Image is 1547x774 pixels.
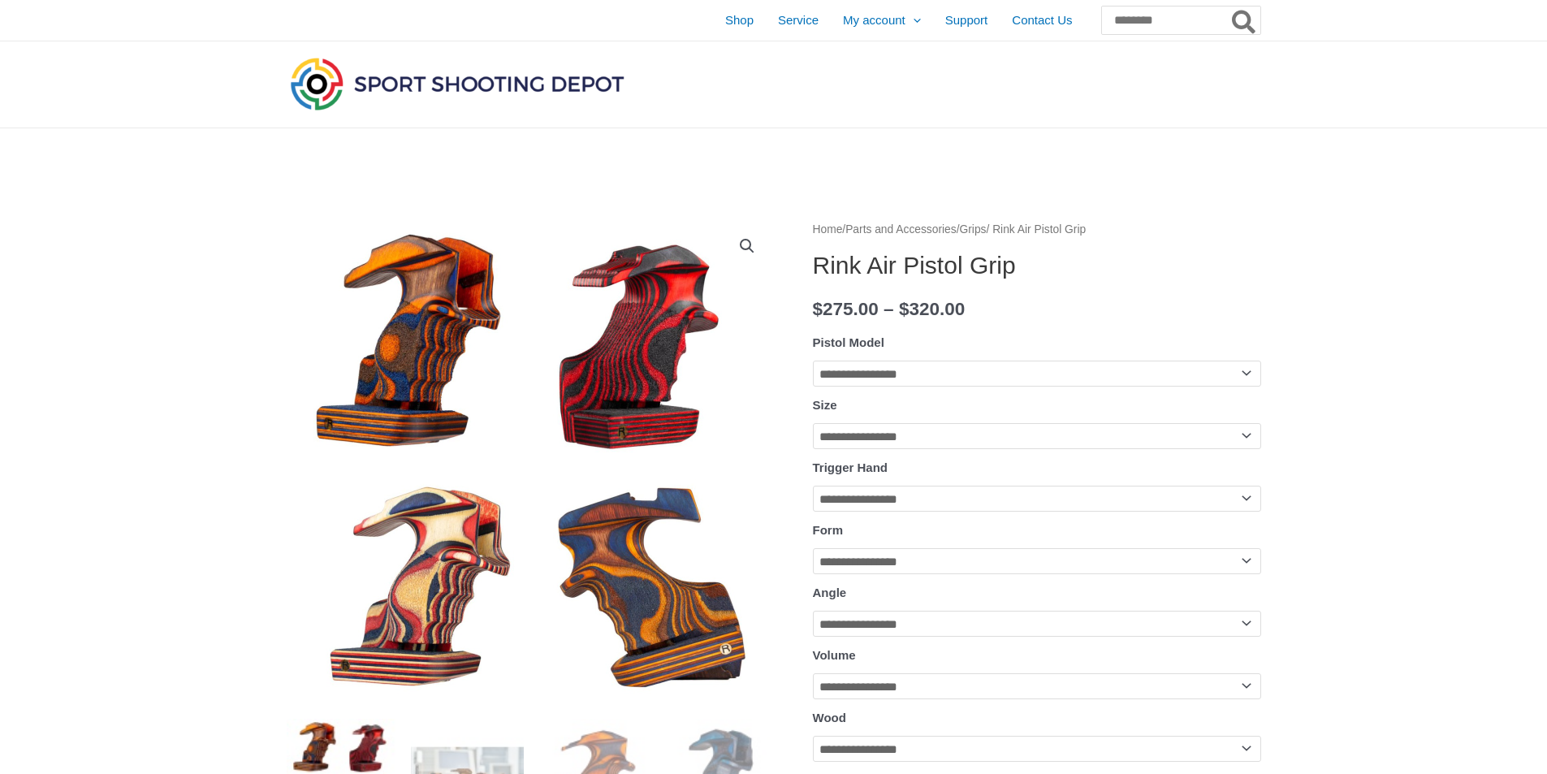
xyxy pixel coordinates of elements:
label: Pistol Model [813,335,884,349]
bdi: 275.00 [813,299,879,319]
label: Wood [813,711,846,724]
span: $ [899,299,910,319]
a: Home [813,223,843,236]
bdi: 320.00 [899,299,965,319]
label: Form [813,523,844,537]
label: Angle [813,586,847,599]
a: View full-screen image gallery [732,231,762,261]
label: Volume [813,648,856,662]
nav: Breadcrumb [813,219,1261,240]
img: Rink Air Pistol Grip [287,219,774,707]
a: Parts and Accessories [845,223,957,236]
h1: Rink Air Pistol Grip [813,251,1261,280]
label: Trigger Hand [813,461,888,474]
span: $ [813,299,823,319]
a: Grips [960,223,987,236]
button: Search [1229,6,1260,34]
label: Size [813,398,837,412]
span: – [884,299,894,319]
img: Sport Shooting Depot [287,54,628,114]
